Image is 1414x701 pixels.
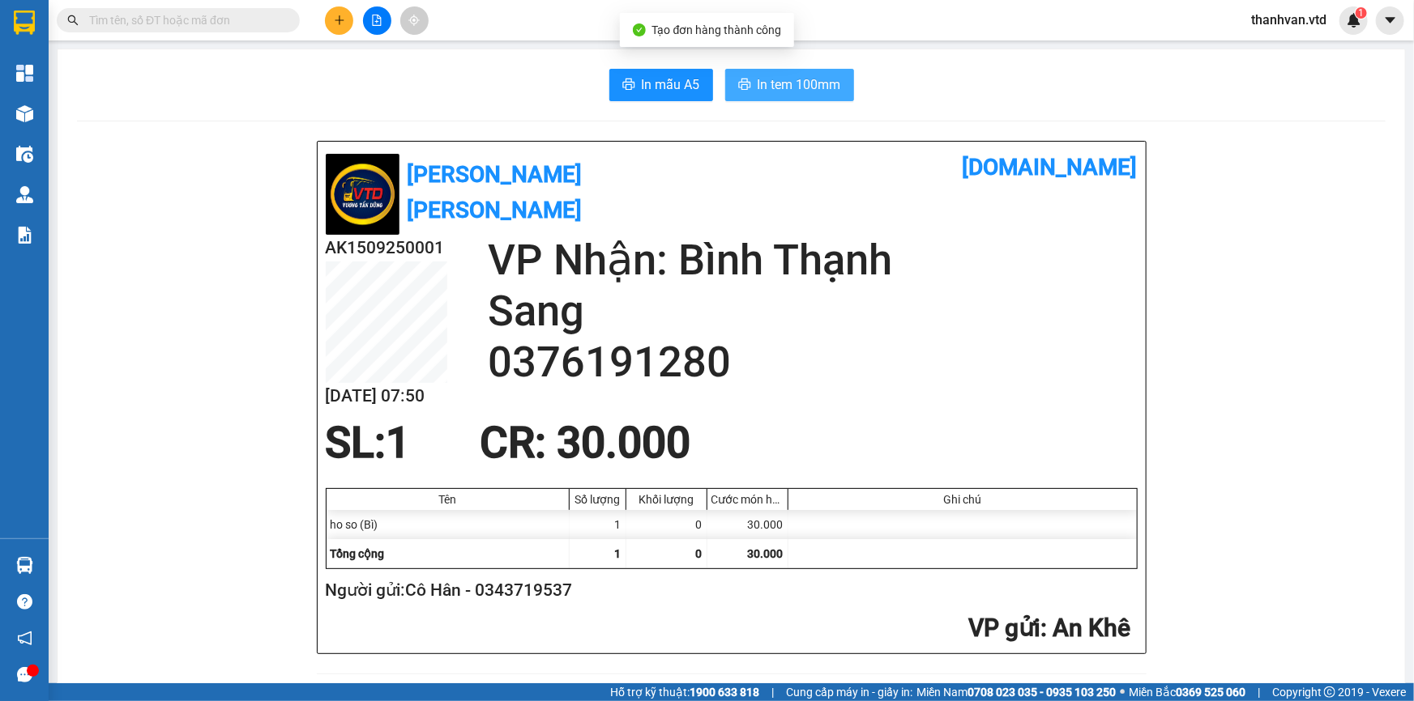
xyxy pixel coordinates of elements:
[711,493,784,506] div: Cước món hàng
[1358,7,1364,19] span: 1
[326,612,1131,645] h2: : An Khê
[17,631,32,646] span: notification
[771,683,774,701] span: |
[642,74,700,95] span: In mẫu A5
[609,69,713,101] button: printerIn mẫu A5
[326,577,1131,604] h2: Người gửi: Cô Hân - 0343719537
[969,614,1041,642] span: VP gửi
[326,235,447,261] h2: AK1509250001
[331,547,385,560] span: Tổng cộng
[16,227,33,244] img: solution-icon
[1356,7,1367,19] sup: 1
[1383,13,1398,28] span: caret-down
[488,337,1138,388] h2: 0376191280
[916,683,1116,701] span: Miền Nam
[622,78,635,93] span: printer
[488,235,1138,286] h2: VP Nhận: Bình Thạnh
[331,493,565,506] div: Tên
[325,6,353,35] button: plus
[363,6,391,35] button: file-add
[17,594,32,610] span: question-circle
[326,154,399,235] img: logo.jpg
[327,510,570,539] div: ho so (Bì)
[707,510,788,539] div: 30.000
[14,11,35,35] img: logo-vxr
[574,493,622,506] div: Số lượng
[968,686,1116,699] strong: 0708 023 035 - 0935 103 250
[16,65,33,82] img: dashboard-icon
[16,146,33,163] img: warehouse-icon
[16,557,33,574] img: warehouse-icon
[408,15,420,26] span: aim
[16,186,33,203] img: warehouse-icon
[786,683,912,701] span: Cung cấp máy in - giấy in:
[748,547,784,560] span: 30.000
[387,418,411,468] span: 1
[615,547,622,560] span: 1
[570,510,626,539] div: 1
[630,493,703,506] div: Khối lượng
[488,286,1138,337] h2: Sang
[1238,10,1339,30] span: thanhvan.vtd
[1129,683,1245,701] span: Miền Bắc
[326,418,387,468] span: SL:
[652,23,782,36] span: Tạo đơn hàng thành công
[696,547,703,560] span: 0
[1258,683,1260,701] span: |
[1176,686,1245,699] strong: 0369 525 060
[1347,13,1361,28] img: icon-new-feature
[610,683,759,701] span: Hỗ trợ kỹ thuật:
[633,23,646,36] span: check-circle
[408,161,583,223] b: [PERSON_NAME] [PERSON_NAME]
[89,11,280,29] input: Tìm tên, số ĐT hoặc mã đơn
[17,667,32,682] span: message
[1324,686,1335,698] span: copyright
[725,69,854,101] button: printerIn tem 100mm
[480,418,690,468] span: CR : 30.000
[690,686,759,699] strong: 1900 633 818
[1120,689,1125,695] span: ⚪️
[326,383,447,410] h2: [DATE] 07:50
[792,493,1133,506] div: Ghi chú
[67,15,79,26] span: search
[963,154,1138,181] b: [DOMAIN_NAME]
[626,510,707,539] div: 0
[371,15,382,26] span: file-add
[1376,6,1404,35] button: caret-down
[334,15,345,26] span: plus
[400,6,429,35] button: aim
[758,74,841,95] span: In tem 100mm
[16,105,33,122] img: warehouse-icon
[738,78,751,93] span: printer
